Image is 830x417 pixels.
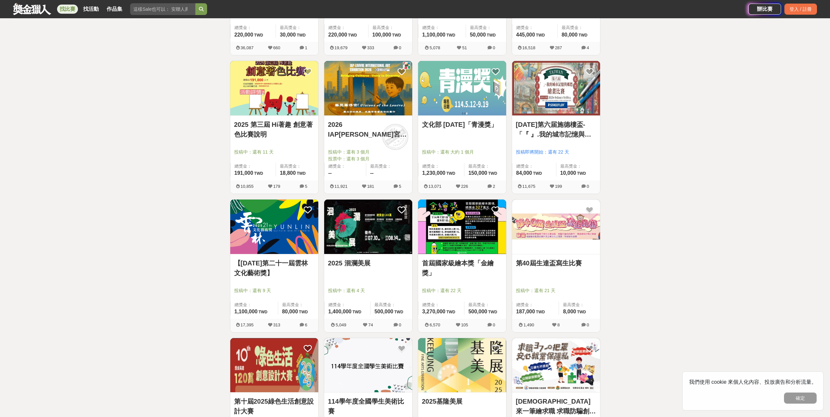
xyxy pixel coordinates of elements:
span: 最高獎金： [560,163,596,170]
span: TWD [254,171,263,176]
a: Cover Image [418,61,506,116]
a: 114學年度全國學生美術比賽 [328,396,408,416]
span: 投稿中：還有 21 天 [516,287,596,294]
span: 287 [555,45,562,50]
span: 333 [367,45,374,50]
span: -- [328,170,332,176]
span: 1 [305,45,307,50]
span: TWD [446,33,455,37]
input: 這樣Sale也可以： 安聯人壽創意銷售法募集 [130,3,195,15]
span: 30,000 [280,32,296,37]
span: 最高獎金： [370,163,408,170]
span: 100,000 [372,32,391,37]
a: Cover Image [324,61,412,116]
span: 80,000 [562,32,578,37]
div: 登入 / 註冊 [784,4,817,15]
span: 投稿中：還有 大約 1 個月 [422,149,502,156]
span: 11,921 [335,184,348,189]
a: 找活動 [81,5,101,14]
span: 總獎金： [422,24,462,31]
span: 總獎金： [328,24,364,31]
span: 1,100,000 [422,32,445,37]
span: 50,000 [470,32,486,37]
span: TWD [297,33,306,37]
span: 1,230,000 [422,170,445,176]
span: 6,570 [430,322,440,327]
a: 2025 第三屆 Hi著趣 創意著色比賽說明 [234,120,314,139]
span: 220,000 [328,32,347,37]
img: Cover Image [418,338,506,393]
span: 1,490 [523,322,534,327]
span: 5,049 [336,322,346,327]
a: 2026 IAP[PERSON_NAME]宮國際藝術展徵件 [328,120,408,139]
span: 5,078 [430,45,440,50]
img: Cover Image [230,61,318,115]
span: 226 [461,184,468,189]
img: Cover Image [230,200,318,254]
span: 500,000 [374,309,393,314]
a: 第十屆2025綠色生活創意設計大賽 [234,396,314,416]
span: 36,087 [241,45,254,50]
span: 80,000 [282,309,298,314]
span: 187,000 [516,309,535,314]
span: 74 [368,322,373,327]
span: 179 [273,184,280,189]
img: Cover Image [512,200,600,254]
img: Cover Image [418,200,506,254]
span: 總獎金： [234,24,272,31]
a: Cover Image [324,200,412,254]
span: TWD [394,310,403,314]
span: 51 [462,45,467,50]
span: 5 [305,184,307,189]
span: 投稿中：還有 3 個月 [328,149,408,156]
span: TWD [577,171,586,176]
span: 總獎金： [422,163,460,170]
span: 660 [273,45,280,50]
span: 最高獎金： [280,163,314,170]
a: 找比賽 [57,5,78,14]
span: 總獎金： [516,302,555,308]
span: 投票中：還有 3 個月 [328,156,408,162]
span: 10,000 [560,170,576,176]
span: 84,000 [516,170,532,176]
span: TWD [536,310,545,314]
span: 最高獎金： [563,302,596,308]
span: TWD [446,310,455,314]
span: 16,518 [522,45,536,50]
span: TWD [487,33,496,37]
span: 13,071 [429,184,442,189]
a: Cover Image [512,338,600,393]
span: 1,400,000 [328,309,352,314]
span: 0 [399,45,401,50]
button: 確定 [784,393,817,404]
span: 19,679 [335,45,348,50]
span: 0 [587,184,589,189]
img: Cover Image [324,61,412,115]
a: [DATE]第六届施德樓盃-「『 』.我的城市記憶與鄉愁」繪畫比賽 [516,120,596,139]
span: TWD [299,310,308,314]
span: 6 [305,322,307,327]
span: TWD [297,171,306,176]
span: 投稿中：還有 11 天 [234,149,314,156]
span: TWD [579,33,587,37]
a: 文化部 [DATE]「青漫獎」 [422,120,502,129]
span: 投稿中：還有 4 天 [328,287,408,294]
span: 總獎金： [328,302,367,308]
span: 445,000 [516,32,535,37]
span: 最高獎金： [470,24,502,31]
span: 8,000 [563,309,576,314]
span: 181 [367,184,374,189]
span: 500,000 [468,309,487,314]
span: 投稿即將開始：還有 22 天 [516,149,596,156]
span: 5 [399,184,401,189]
span: 總獎金： [234,302,274,308]
span: 0 [399,322,401,327]
span: 8 [557,322,560,327]
span: 17,395 [241,322,254,327]
span: 總獎金： [516,163,552,170]
span: 18,800 [280,170,296,176]
span: 投稿中：還有 9 天 [234,287,314,294]
span: TWD [577,310,586,314]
